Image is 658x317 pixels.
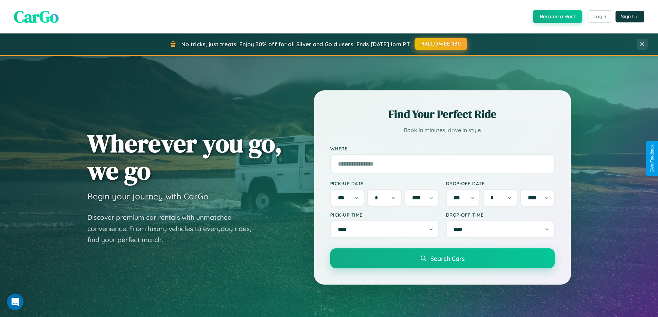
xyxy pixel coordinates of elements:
[87,212,260,246] p: Discover premium car rentals with unmatched convenience. From luxury vehicles to everyday rides, ...
[330,248,555,268] button: Search Cars
[330,146,555,151] label: Where
[446,212,555,218] label: Drop-off Time
[330,107,555,122] h2: Find Your Perfect Ride
[330,180,439,186] label: Pick-up Date
[330,212,439,218] label: Pick-up Time
[7,294,23,310] iframe: Intercom live chat
[430,255,465,262] span: Search Cars
[87,130,282,184] h1: Wherever you go, we go
[533,10,582,23] button: Become a Host
[588,10,612,23] button: Login
[87,191,209,201] h3: Begin your journey with CarGo
[616,11,644,22] button: Sign Up
[415,38,467,50] button: HALLOWEEN30
[650,145,655,172] div: Give Feedback
[181,41,411,48] span: No tricks, just treats! Enjoy 30% off for all Silver and Gold users! Ends [DATE] 1pm PT.
[446,180,555,186] label: Drop-off Date
[330,125,555,135] p: Book in minutes, drive in style
[14,5,59,28] span: CarGo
